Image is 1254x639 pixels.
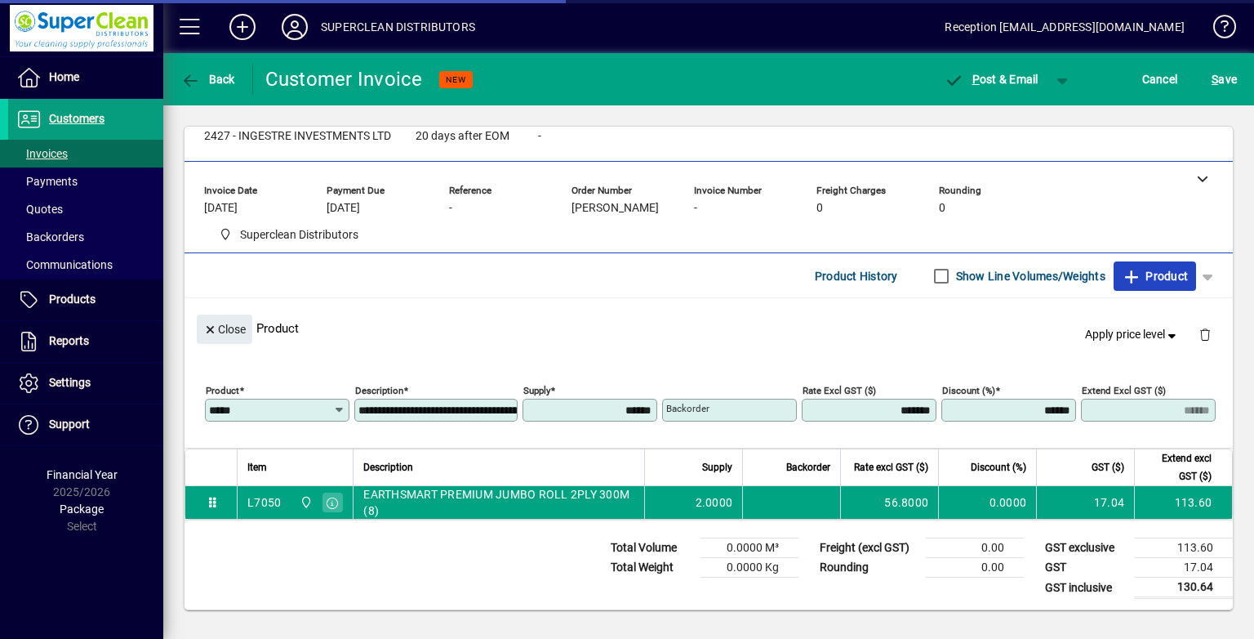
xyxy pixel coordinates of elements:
[193,321,256,336] app-page-header-button: Close
[247,494,281,511] div: L7050
[446,74,466,85] span: NEW
[163,65,253,94] app-page-header-button: Back
[851,494,928,511] div: 56.8000
[197,315,252,344] button: Close
[938,486,1036,519] td: 0.0000
[1037,538,1135,558] td: GST exclusive
[702,458,732,476] span: Supply
[1134,486,1232,519] td: 113.60
[1135,558,1233,578] td: 17.04
[8,251,163,279] a: Communications
[216,12,269,42] button: Add
[449,202,452,215] span: -
[49,293,96,306] span: Products
[1037,578,1135,598] td: GST inclusive
[16,175,78,188] span: Payments
[1145,449,1212,485] span: Extend excl GST ($)
[49,376,91,389] span: Settings
[49,334,89,347] span: Reports
[327,202,360,215] span: [DATE]
[1142,66,1178,92] span: Cancel
[8,279,163,320] a: Products
[321,14,475,40] div: SUPERCLEAN DISTRIBUTORS
[8,140,163,168] a: Invoices
[936,65,1047,94] button: Post & Email
[49,70,79,83] span: Home
[296,494,314,512] span: Superclean Distributors
[8,57,163,98] a: Home
[854,458,928,476] span: Rate excl GST ($)
[1085,326,1180,343] span: Apply price level
[603,558,700,578] td: Total Weight
[953,268,1105,284] label: Show Line Volumes/Weights
[8,363,163,404] a: Settings
[8,195,163,223] a: Quotes
[203,316,246,343] span: Close
[1207,65,1241,94] button: Save
[180,73,235,86] span: Back
[240,226,358,244] span: Superclean Distributors
[206,385,239,396] mat-label: Product
[786,458,830,476] span: Backorder
[49,112,104,125] span: Customers
[60,503,104,516] span: Package
[355,385,403,396] mat-label: Description
[1185,315,1225,354] button: Delete
[47,468,118,481] span: Financial Year
[16,258,113,271] span: Communications
[571,202,659,215] span: [PERSON_NAME]
[803,385,876,396] mat-label: Rate excl GST ($)
[1212,66,1237,92] span: ave
[926,558,1024,578] td: 0.00
[16,203,63,216] span: Quotes
[1114,261,1196,291] button: Product
[971,458,1026,476] span: Discount (%)
[363,458,413,476] span: Description
[1201,3,1234,56] a: Knowledge Base
[700,538,798,558] td: 0.0000 M³
[247,458,267,476] span: Item
[666,403,709,414] mat-label: Backorder
[816,202,823,215] span: 0
[265,66,423,92] div: Customer Invoice
[1036,486,1134,519] td: 17.04
[694,202,697,215] span: -
[808,261,905,291] button: Product History
[926,538,1024,558] td: 0.00
[1037,558,1135,578] td: GST
[16,230,84,244] span: Backorders
[815,263,898,289] span: Product History
[1092,458,1124,476] span: GST ($)
[204,202,238,215] span: [DATE]
[16,147,68,160] span: Invoices
[942,385,995,396] mat-label: Discount (%)
[8,223,163,251] a: Backorders
[363,486,634,519] span: EARTHSMART PREMIUM JUMBO ROLL 2PLY 300M (8)
[1135,538,1233,558] td: 113.60
[812,558,926,578] td: Rounding
[8,168,163,195] a: Payments
[939,202,945,215] span: 0
[523,385,550,396] mat-label: Supply
[8,404,163,445] a: Support
[1082,385,1166,396] mat-label: Extend excl GST ($)
[1135,578,1233,598] td: 130.64
[1138,65,1182,94] button: Cancel
[212,225,365,245] span: Superclean Distributors
[185,298,1233,358] div: Product
[269,12,321,42] button: Profile
[603,538,700,558] td: Total Volume
[176,65,239,94] button: Back
[204,130,391,143] span: 2427 - INGESTRE INVESTMENTS LTD
[538,130,541,143] span: -
[972,73,980,86] span: P
[1185,327,1225,342] app-page-header-button: Delete
[812,538,926,558] td: Freight (excl GST)
[945,14,1185,40] div: Reception [EMAIL_ADDRESS][DOMAIN_NAME]
[8,321,163,362] a: Reports
[416,130,509,143] span: 20 days after EOM
[49,418,90,431] span: Support
[700,558,798,578] td: 0.0000 Kg
[944,73,1038,86] span: ost & Email
[696,494,733,511] span: 2.0000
